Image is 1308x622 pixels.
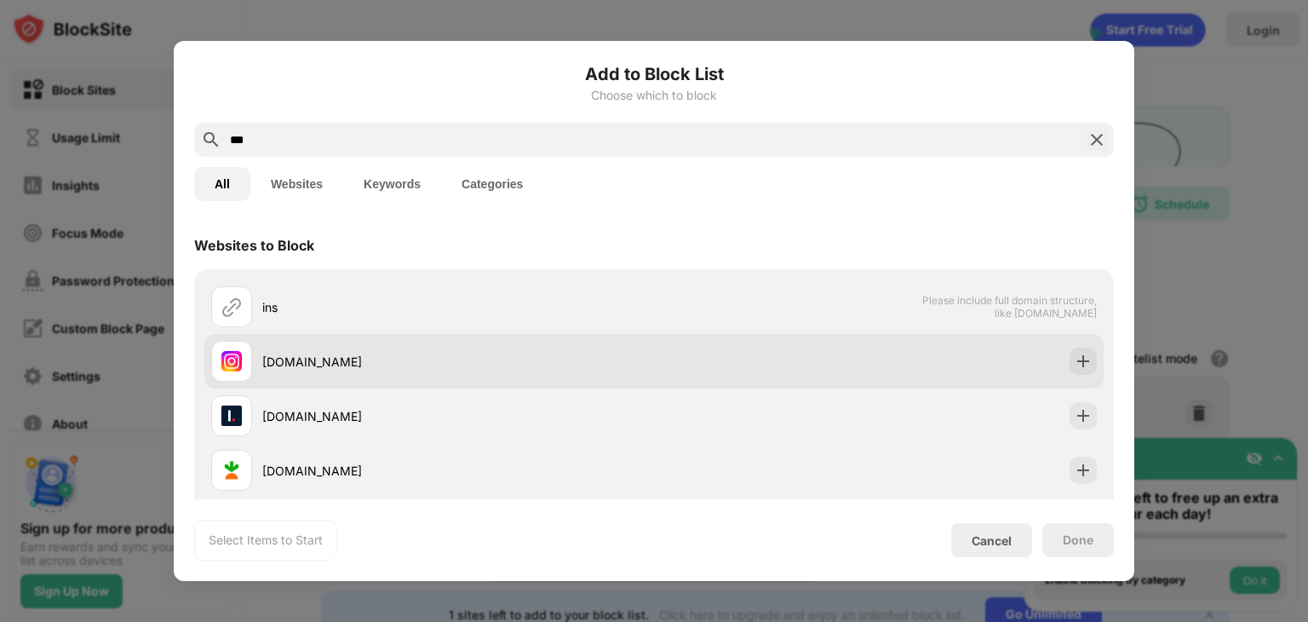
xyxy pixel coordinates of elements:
div: Cancel [972,533,1012,548]
div: [DOMAIN_NAME] [262,462,654,480]
div: [DOMAIN_NAME] [262,353,654,371]
img: favicons [221,460,242,481]
div: Choose which to block [194,89,1114,102]
div: ins [262,298,654,316]
span: Please include full domain structure, like [DOMAIN_NAME] [921,294,1097,320]
img: favicons [221,406,242,426]
h6: Add to Block List [194,61,1114,87]
img: search-close [1087,130,1107,150]
img: search.svg [201,130,221,150]
button: Categories [441,167,543,201]
button: Keywords [343,167,441,201]
img: favicons [221,351,242,371]
div: Select Items to Start [209,532,323,549]
div: [DOMAIN_NAME] [262,407,654,425]
img: url.svg [221,297,242,317]
button: All [194,167,250,201]
div: Websites to Block [194,237,314,254]
button: Websites [250,167,343,201]
div: Done [1063,533,1093,547]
